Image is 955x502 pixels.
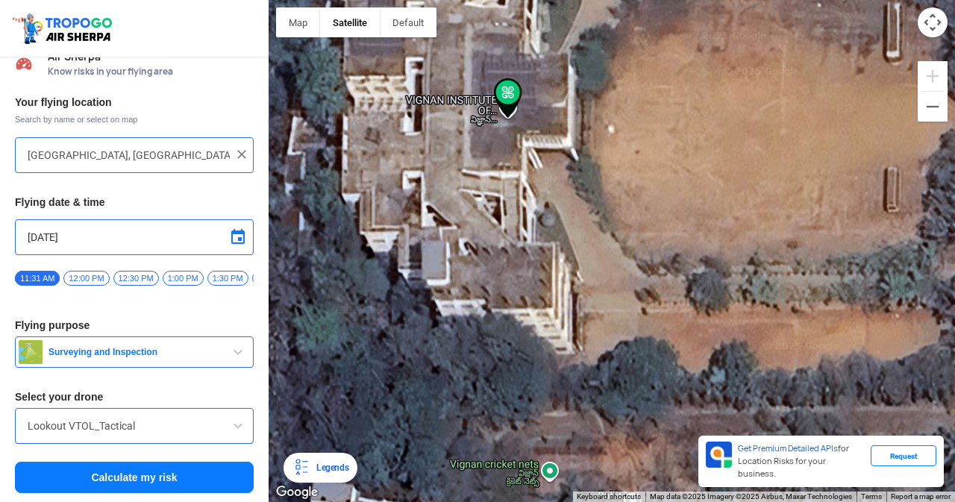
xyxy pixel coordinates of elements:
[113,271,159,286] span: 12:30 PM
[15,197,254,207] h3: Flying date & time
[28,146,230,164] input: Search your flying location
[15,392,254,402] h3: Select your drone
[918,92,948,122] button: Zoom out
[11,11,117,46] img: ic_tgdronemaps.svg
[272,483,322,502] img: Google
[871,445,936,466] div: Request
[252,271,293,286] span: 2:00 PM
[15,54,33,72] img: Risk Scores
[15,320,254,330] h3: Flying purpose
[163,271,204,286] span: 1:00 PM
[207,271,248,286] span: 1:30 PM
[63,271,109,286] span: 12:00 PM
[706,442,732,468] img: Premium APIs
[272,483,322,502] a: Open this area in Google Maps (opens a new window)
[292,459,310,477] img: Legends
[732,442,871,481] div: for Location Risks for your business.
[918,7,948,37] button: Map camera controls
[310,459,348,477] div: Legends
[15,113,254,125] span: Search by name or select on map
[918,61,948,91] button: Zoom in
[861,492,882,501] a: Terms
[48,66,254,78] span: Know risks in your flying area
[28,228,241,246] input: Select Date
[15,462,254,493] button: Calculate my risk
[650,492,852,501] span: Map data ©2025 Imagery ©2025 Airbus, Maxar Technologies
[738,443,838,454] span: Get Premium Detailed APIs
[15,336,254,368] button: Surveying and Inspection
[19,340,43,364] img: survey.png
[891,492,951,501] a: Report a map error
[15,271,60,286] span: 11:31 AM
[276,7,320,37] button: Show street map
[48,51,254,63] span: Air Sherpa
[234,147,249,162] img: ic_close.png
[28,417,241,435] input: Search by name or Brand
[320,7,380,37] button: Show satellite imagery
[43,346,229,358] span: Surveying and Inspection
[15,97,254,107] h3: Your flying location
[577,492,641,502] button: Keyboard shortcuts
